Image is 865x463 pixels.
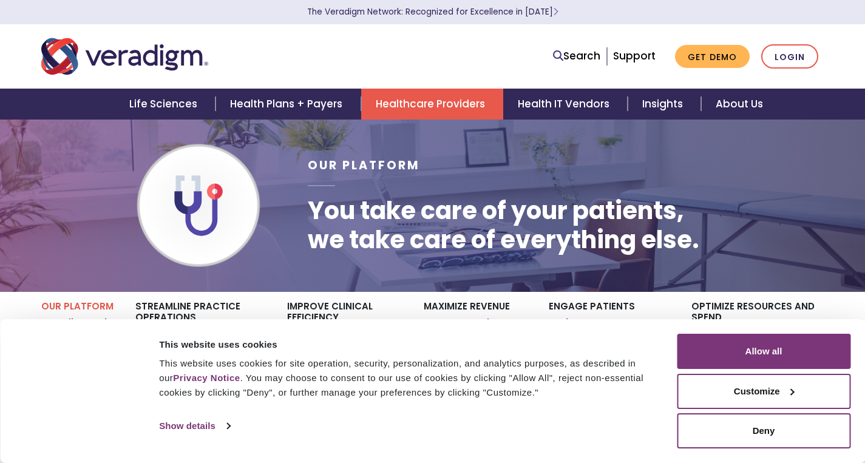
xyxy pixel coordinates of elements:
a: The Veradigm Network: Recognized for Excellence in [DATE]Learn More [307,6,558,18]
a: Search [553,48,600,64]
a: Health Plans + Payers [215,89,361,120]
a: Login [761,44,818,69]
button: Allow all [677,334,850,369]
a: Patient Engagement Platform [549,317,673,340]
a: Insights [628,89,701,120]
a: Life Sciences [115,89,215,120]
a: Veradigm Suite [41,317,117,329]
span: Learn More [553,6,558,18]
a: Health IT Vendors [503,89,628,120]
a: Get Demo [675,45,750,69]
a: Support [613,49,656,63]
a: Healthcare Providers [361,89,503,120]
img: Veradigm logo [41,36,208,76]
div: This website uses cookies [159,337,663,352]
button: Deny [677,413,850,448]
a: About Us [701,89,778,120]
button: Customize [677,374,850,409]
a: Privacy Notice [173,373,240,383]
div: This website uses cookies for site operation, security, personalization, and analytics purposes, ... [159,356,663,400]
span: Our Platform [308,157,420,174]
a: Show details [159,417,229,435]
a: Revenue Cycle Services [424,317,530,340]
h1: You take care of your patients, we take care of everything else. [308,196,699,254]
